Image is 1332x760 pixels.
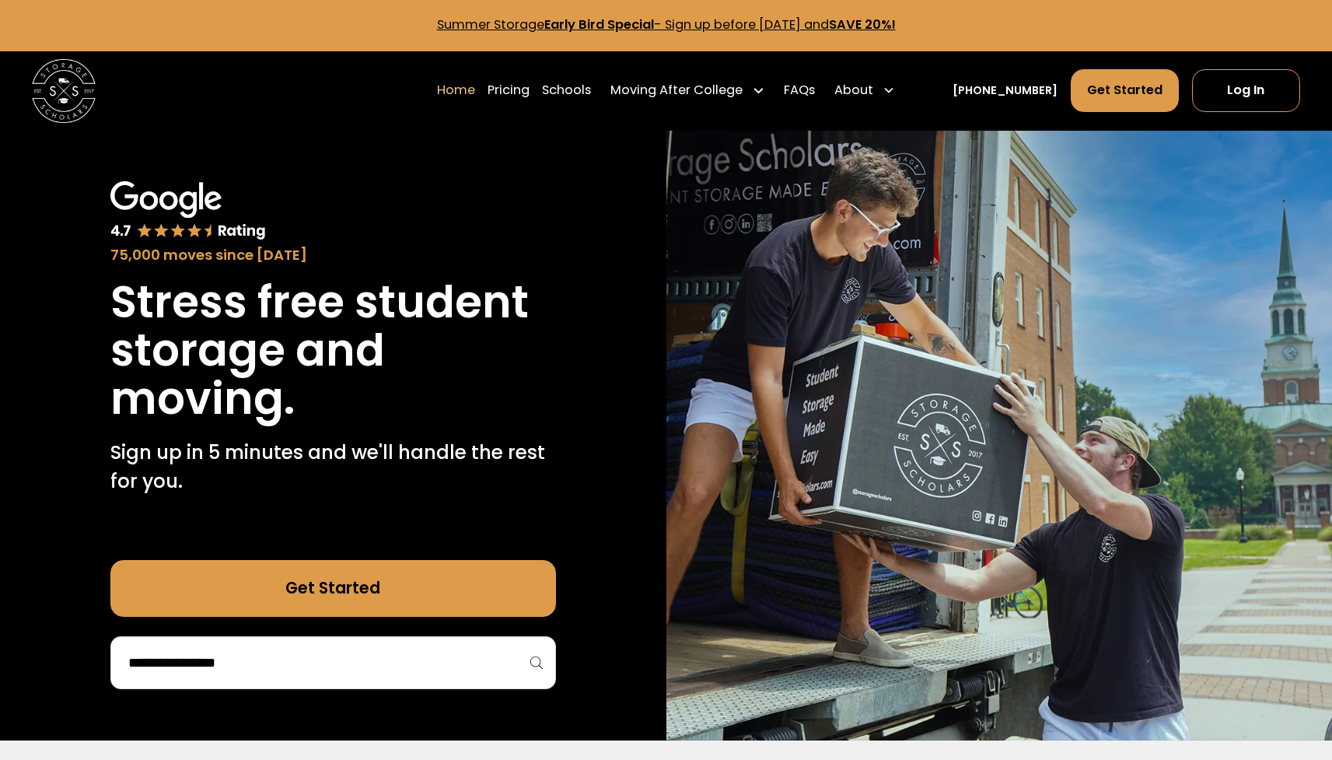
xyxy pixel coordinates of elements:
p: Sign up in 5 minutes and we'll handle the rest for you. [110,439,556,496]
img: Google 4.7 star rating [110,181,267,241]
div: 75,000 moves since [DATE] [110,244,556,266]
a: Get Started [110,560,556,618]
div: Moving After College [604,68,771,113]
a: Home [437,68,475,113]
div: About [828,68,902,113]
strong: Early Bird Special [544,16,654,33]
div: About [834,81,873,100]
a: Schools [542,68,591,113]
a: Log In [1192,69,1300,112]
a: FAQs [784,68,815,113]
a: Pricing [488,68,530,113]
img: Storage Scholars main logo [32,59,96,123]
div: Moving After College [610,81,743,100]
a: [PHONE_NUMBER] [953,82,1058,99]
a: Get Started [1071,69,1180,112]
h1: Stress free student storage and moving. [110,278,556,423]
a: Summer StorageEarly Bird Special- Sign up before [DATE] andSAVE 20%! [437,16,896,33]
strong: SAVE 20%! [829,16,896,33]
